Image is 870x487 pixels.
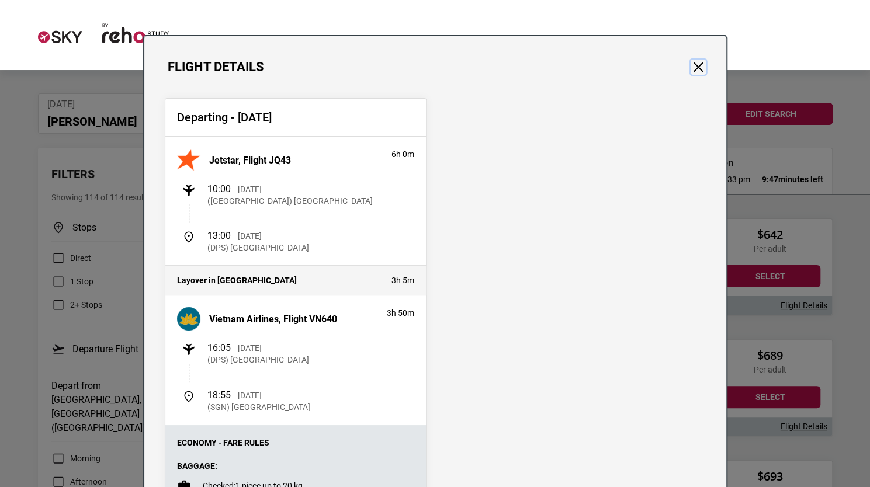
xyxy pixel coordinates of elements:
[177,461,217,471] strong: Baggage:
[391,148,414,160] p: 6h 0m
[168,60,264,75] h1: Flight Details
[177,437,414,448] p: Economy - Fare Rules
[207,242,309,253] p: (DPS) [GEOGRAPHIC_DATA]
[207,195,373,207] p: ([GEOGRAPHIC_DATA]) [GEOGRAPHIC_DATA]
[691,60,706,75] button: Close
[391,274,414,286] p: 3h 5m
[238,342,262,354] p: [DATE]
[177,110,414,124] h2: Departing - [DATE]
[177,307,200,331] img: Vietnam Airlines
[209,155,291,166] h3: Jetstar, Flight JQ43
[387,307,414,319] p: 3h 50m
[207,183,231,194] span: 10:00
[177,148,200,172] img: Jetstar
[207,354,309,366] p: (DPS) [GEOGRAPHIC_DATA]
[207,230,231,241] span: 13:00
[207,401,310,413] p: (SGN) [GEOGRAPHIC_DATA]
[238,183,262,195] p: [DATE]
[177,276,380,286] h4: Layover in [GEOGRAPHIC_DATA]
[238,230,262,242] p: [DATE]
[209,314,337,325] h3: Vietnam Airlines, Flight VN640
[238,389,262,401] p: [DATE]
[207,342,231,353] span: 16:05
[207,389,231,401] span: 18:55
